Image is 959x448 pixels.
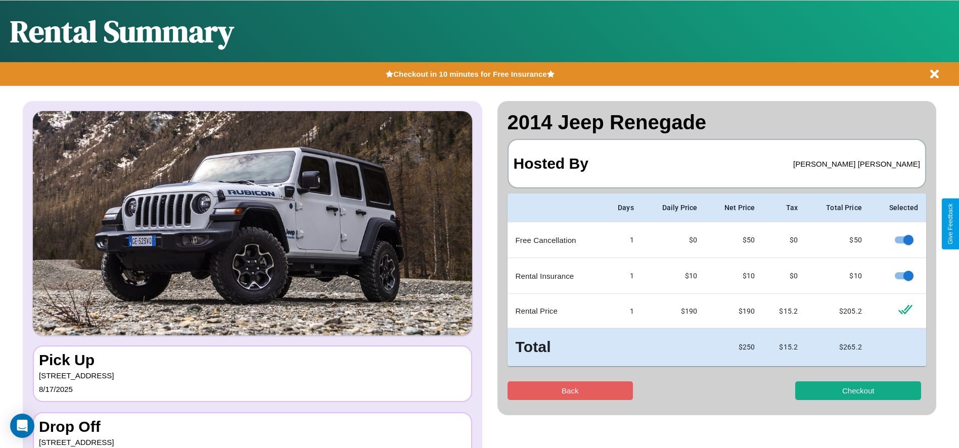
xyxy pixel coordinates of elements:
[705,294,763,328] td: $ 190
[806,193,870,222] th: Total Price
[705,328,763,366] td: $ 250
[39,369,466,382] p: [STREET_ADDRESS]
[508,193,927,366] table: simple table
[39,352,466,369] h3: Pick Up
[39,418,466,435] h3: Drop Off
[10,414,34,438] div: Open Intercom Messenger
[793,157,920,171] p: [PERSON_NAME] [PERSON_NAME]
[763,328,806,366] td: $ 15.2
[870,193,926,222] th: Selected
[642,193,705,222] th: Daily Price
[806,328,870,366] td: $ 265.2
[806,294,870,328] td: $ 205.2
[642,222,705,258] td: $0
[516,304,595,318] p: Rental Price
[642,258,705,294] td: $10
[602,258,642,294] td: 1
[763,258,806,294] td: $0
[516,336,595,358] h3: Total
[602,222,642,258] td: 1
[516,269,595,283] p: Rental Insurance
[763,222,806,258] td: $0
[508,111,927,134] h2: 2014 Jeep Renegade
[514,145,588,182] h3: Hosted By
[508,381,633,400] button: Back
[763,193,806,222] th: Tax
[642,294,705,328] td: $ 190
[10,11,234,52] h1: Rental Summary
[705,258,763,294] td: $ 10
[806,258,870,294] td: $ 10
[705,193,763,222] th: Net Price
[602,294,642,328] td: 1
[516,233,595,247] p: Free Cancellation
[602,193,642,222] th: Days
[806,222,870,258] td: $ 50
[705,222,763,258] td: $ 50
[947,204,954,244] div: Give Feedback
[39,382,466,396] p: 8 / 17 / 2025
[795,381,921,400] button: Checkout
[393,70,546,78] b: Checkout in 10 minutes for Free Insurance
[763,294,806,328] td: $ 15.2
